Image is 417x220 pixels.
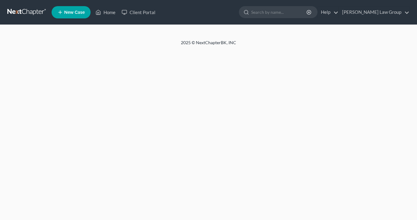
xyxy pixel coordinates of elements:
[119,7,158,18] a: Client Portal
[339,7,409,18] a: [PERSON_NAME] Law Group
[64,10,85,15] span: New Case
[251,6,307,18] input: Search by name...
[92,7,119,18] a: Home
[318,7,338,18] a: Help
[33,40,384,51] div: 2025 © NextChapterBK, INC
